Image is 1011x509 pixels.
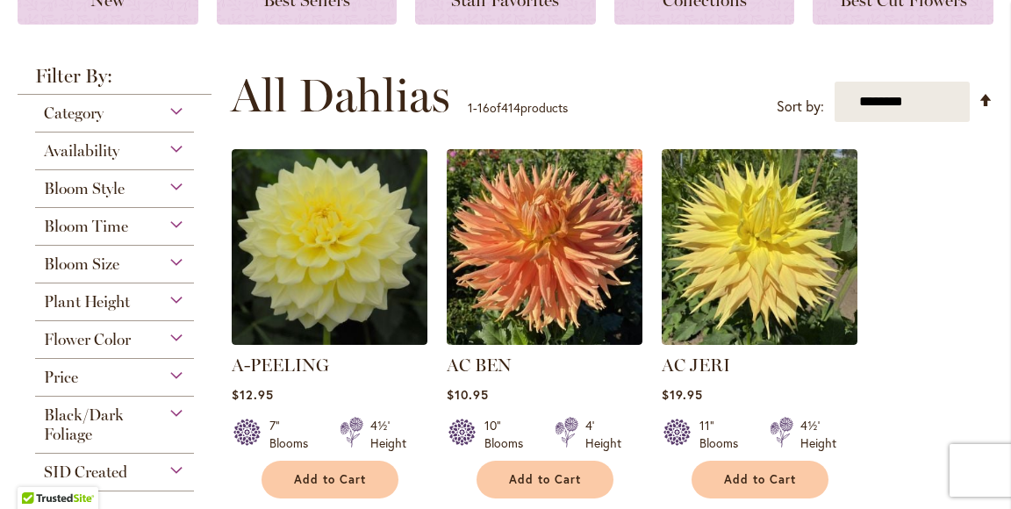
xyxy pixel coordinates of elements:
a: AC BEN [447,332,642,348]
span: SID Created [44,462,127,482]
span: Bloom Style [44,179,125,198]
span: $19.95 [662,386,703,403]
button: Add to Cart [692,461,828,498]
img: A-Peeling [232,149,427,345]
span: 414 [501,99,520,116]
a: AC JERI [662,355,730,376]
a: AC BEN [447,355,512,376]
span: All Dahlias [231,69,450,122]
span: Availability [44,141,119,161]
span: Add to Cart [294,472,366,487]
img: AC Jeri [662,149,857,345]
div: 4' Height [585,417,621,452]
label: Sort by: [777,90,824,123]
iframe: Launch Accessibility Center [13,447,62,496]
div: 7" Blooms [269,417,319,452]
button: Add to Cart [477,461,613,498]
img: AC BEN [447,149,642,345]
span: Add to Cart [724,472,796,487]
a: AC Jeri [662,332,857,348]
span: Category [44,104,104,123]
a: A-PEELING [232,355,329,376]
div: 4½' Height [370,417,406,452]
span: $10.95 [447,386,489,403]
span: 1 [468,99,473,116]
span: Black/Dark Foliage [44,405,124,444]
a: A-Peeling [232,332,427,348]
div: 4½' Height [800,417,836,452]
span: Price [44,368,78,387]
div: 11" Blooms [699,417,749,452]
button: Add to Cart [262,461,398,498]
span: Flower Color [44,330,131,349]
strong: Filter By: [18,67,212,95]
span: Plant Height [44,292,130,312]
span: 16 [477,99,490,116]
div: 10" Blooms [484,417,534,452]
span: Add to Cart [509,472,581,487]
span: Bloom Size [44,254,119,274]
p: - of products [468,94,568,122]
span: $12.95 [232,386,274,403]
span: Bloom Time [44,217,128,236]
